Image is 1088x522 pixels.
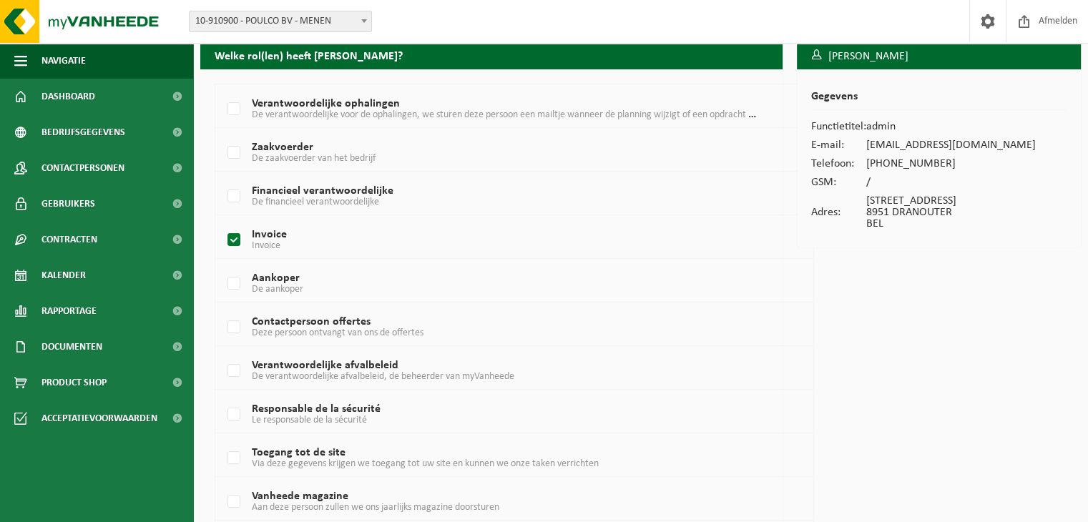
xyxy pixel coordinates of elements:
[225,273,756,295] label: Aankoper
[225,491,756,513] label: Vanheede magazine
[252,371,514,382] span: De verantwoordelijke afvalbeleid, de beheerder van myVanheede
[41,186,95,222] span: Gebruikers
[252,197,379,207] span: De financieel verantwoordelijke
[811,117,866,136] td: Functietitel:
[811,136,866,154] td: E-mail:
[866,117,1036,136] td: admin
[811,192,866,233] td: Adres:
[41,222,97,257] span: Contracten
[200,41,783,69] h2: Welke rol(len) heeft [PERSON_NAME]?
[225,360,756,382] label: Verantwoordelijke afvalbeleid
[252,415,367,425] span: Le responsable de la sécurité
[41,257,86,293] span: Kalender
[190,11,371,31] span: 10-910900 - POULCO BV - MENEN
[225,99,756,120] label: Verantwoordelijke ophalingen
[225,404,756,425] label: Responsable de la sécurité
[866,192,1036,233] td: [STREET_ADDRESS] 8951 DRANOUTER BEL
[811,91,1067,110] h2: Gegevens
[41,365,107,400] span: Product Shop
[225,142,756,164] label: Zaakvoerder
[797,41,1081,72] h3: [PERSON_NAME]
[225,448,756,469] label: Toegang tot de site
[41,329,102,365] span: Documenten
[811,154,866,173] td: Telefoon:
[252,502,499,513] span: Aan deze persoon zullen we ons jaarlijks magazine doorsturen
[41,114,125,150] span: Bedrijfsgegevens
[225,186,756,207] label: Financieel verantwoordelijke
[866,173,1036,192] td: /
[811,173,866,192] td: GSM:
[252,458,599,469] span: Via deze gegevens krijgen we toegang tot uw site en kunnen we onze taken verrichten
[41,43,86,79] span: Navigatie
[252,109,813,120] span: De verantwoordelijke voor de ophalingen, we sturen deze persoon een mailtje wanneer de planning w...
[866,136,1036,154] td: [EMAIL_ADDRESS][DOMAIN_NAME]
[252,153,376,164] span: De zaakvoerder van het bedrijf
[866,154,1036,173] td: [PHONE_NUMBER]
[41,293,97,329] span: Rapportage
[225,230,756,251] label: Invoice
[252,284,303,295] span: De aankoper
[189,11,372,32] span: 10-910900 - POULCO BV - MENEN
[41,400,157,436] span: Acceptatievoorwaarden
[252,240,280,251] span: Invoice
[41,79,95,114] span: Dashboard
[41,150,124,186] span: Contactpersonen
[252,328,423,338] span: Deze persoon ontvangt van ons de offertes
[225,317,756,338] label: Contactpersoon offertes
